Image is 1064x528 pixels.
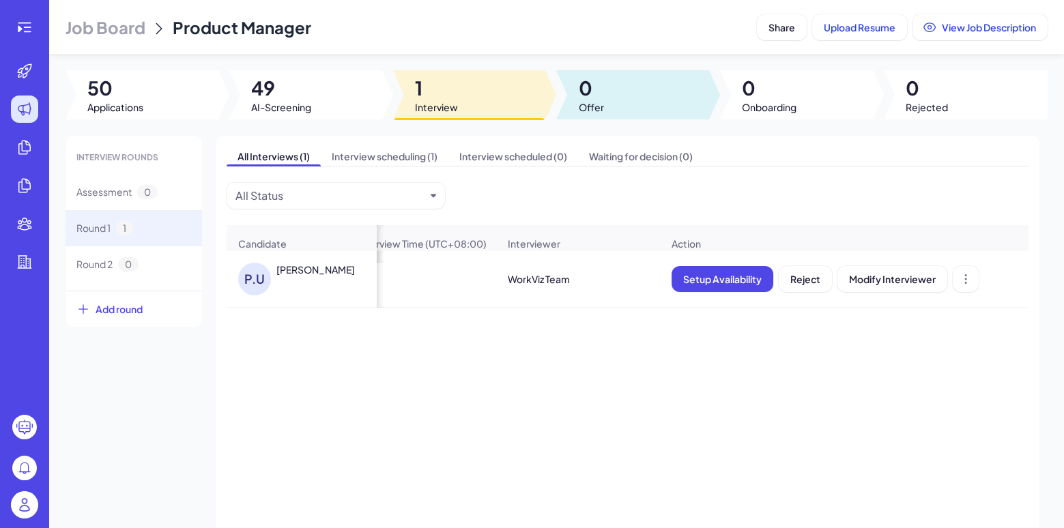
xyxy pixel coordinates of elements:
div: - [347,260,495,298]
span: 0 [137,185,158,199]
span: 1 [415,76,458,100]
button: Share [757,14,807,40]
span: 0 [906,76,948,100]
span: Assessment [76,185,132,199]
span: Modify Interviewer [849,273,936,285]
span: Interview Time (UTC+08:00) [358,237,487,250]
div: P.U [238,263,271,295]
span: All Interviews (1) [227,147,321,166]
button: All Status [235,188,425,204]
span: Add round [96,302,143,316]
span: Onboarding [742,100,796,114]
span: Interview scheduling (1) [321,147,448,166]
span: Round 2 [76,257,113,272]
span: Job Board [66,16,145,38]
div: All Status [235,188,283,204]
span: Candidate [238,237,287,250]
button: Reject [779,266,832,292]
span: Setup Availability [683,273,762,285]
img: user_logo.png [11,491,38,518]
span: Applications [87,100,143,114]
span: 1 [116,221,133,235]
div: WorkViz Team [497,260,659,298]
button: View Job Description [912,14,1048,40]
span: View Job Description [942,21,1036,33]
button: Add round [66,291,202,327]
span: 0 [742,76,796,100]
span: Interviewer [508,237,560,250]
div: Pritish Uplavikar [276,263,355,276]
span: Product Manager [173,17,311,38]
span: 49 [251,76,311,100]
span: Round 1 [76,221,111,235]
span: Reject [790,273,820,285]
span: 50 [87,76,143,100]
span: Waiting for decision (0) [578,147,704,166]
div: INTERVIEW ROUNDS [66,141,202,174]
span: Interview [415,100,458,114]
span: Share [768,21,795,33]
span: AI-Screening [251,100,311,114]
button: Modify Interviewer [837,266,947,292]
span: Rejected [906,100,948,114]
button: Upload Resume [812,14,907,40]
span: Upload Resume [824,21,895,33]
button: Setup Availability [672,266,773,292]
span: Interview scheduled (0) [448,147,578,166]
span: 0 [578,76,603,100]
span: Offer [578,100,603,114]
span: Action [672,237,701,250]
span: 0 [118,257,139,272]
